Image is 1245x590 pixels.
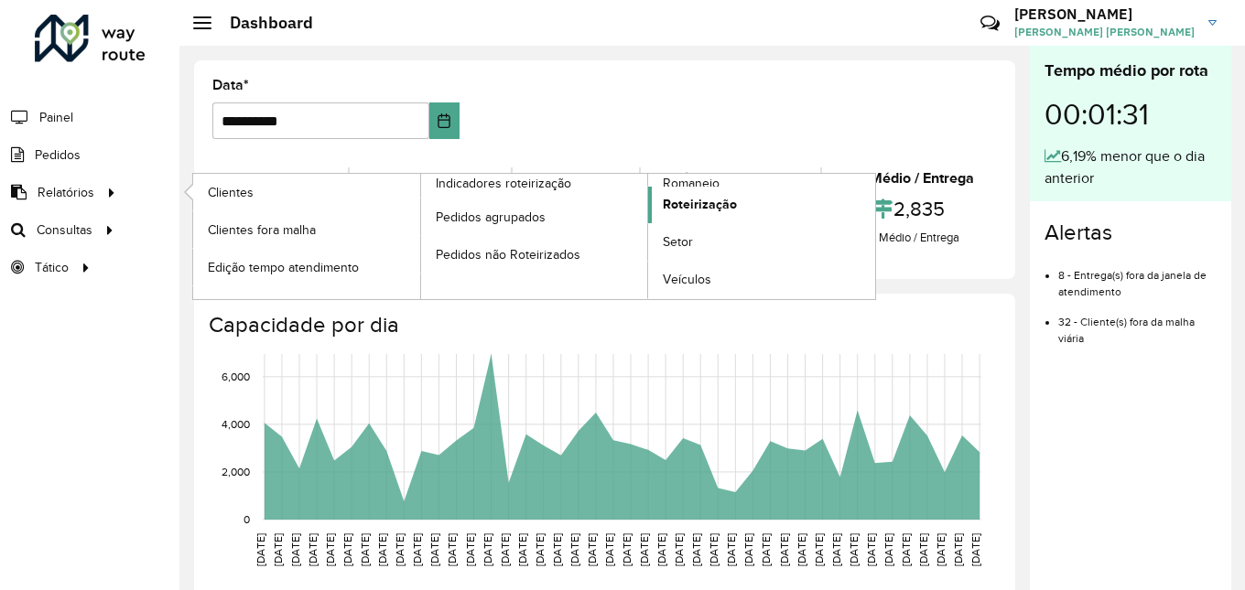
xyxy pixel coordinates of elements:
[289,533,301,566] text: [DATE]
[354,167,505,189] div: Total de entregas
[603,533,615,566] text: [DATE]
[421,236,648,273] a: Pedidos não Roteirizados
[359,533,371,566] text: [DATE]
[499,533,511,566] text: [DATE]
[778,533,790,566] text: [DATE]
[464,533,476,566] text: [DATE]
[193,249,420,285] a: Edição tempo atendimento
[208,258,359,277] span: Edição tempo atendimento
[534,533,546,566] text: [DATE]
[970,4,1010,43] a: Contato Rápido
[621,533,633,566] text: [DATE]
[517,167,634,189] div: Recargas
[212,74,249,96] label: Data
[211,13,313,33] h2: Dashboard
[421,198,648,235] a: Pedidos agrupados
[244,513,250,525] text: 0
[394,533,406,566] text: [DATE]
[673,533,685,566] text: [DATE]
[648,187,875,223] a: Roteirização
[421,174,876,299] a: Romaneio
[1058,300,1217,347] li: 32 - Cliente(s) fora da malha viária
[1014,24,1195,40] span: [PERSON_NAME] [PERSON_NAME]
[1014,5,1195,23] h3: [PERSON_NAME]
[1045,59,1217,83] div: Tempo médio por rota
[827,189,992,229] div: 2,835
[900,533,912,566] text: [DATE]
[655,533,667,566] text: [DATE]
[1045,145,1217,189] div: 6,19% menor que o dia anterior
[742,533,754,566] text: [DATE]
[222,370,250,382] text: 6,000
[848,533,860,566] text: [DATE]
[516,533,528,566] text: [DATE]
[217,167,343,189] div: Total de rotas
[969,533,981,566] text: [DATE]
[222,466,250,477] text: 2,000
[193,174,420,210] a: Clientes
[272,533,284,566] text: [DATE]
[428,533,440,566] text: [DATE]
[882,533,894,566] text: [DATE]
[690,533,702,566] text: [DATE]
[436,208,546,227] span: Pedidos agrupados
[436,174,571,193] span: Indicadores roteirização
[209,312,997,338] h4: Capacidade por dia
[35,258,69,277] span: Tático
[193,211,420,248] a: Clientes fora malha
[865,533,877,566] text: [DATE]
[39,108,73,127] span: Painel
[37,220,92,240] span: Consultas
[1045,83,1217,145] div: 00:01:31
[254,533,266,566] text: [DATE]
[708,533,720,566] text: [DATE]
[193,174,648,299] a: Indicadores roteirização
[663,232,693,252] span: Setor
[208,220,316,240] span: Clientes fora malha
[436,245,580,264] span: Pedidos não Roteirizados
[663,270,711,289] span: Veículos
[663,195,737,214] span: Roteirização
[648,224,875,261] a: Setor
[952,533,964,566] text: [DATE]
[429,102,460,139] button: Choose Date
[411,533,423,566] text: [DATE]
[648,262,875,298] a: Veículos
[1045,220,1217,246] h4: Alertas
[917,533,929,566] text: [DATE]
[208,183,254,202] span: Clientes
[341,533,353,566] text: [DATE]
[645,167,815,189] div: Média Capacidade
[663,174,720,193] span: Romaneio
[446,533,458,566] text: [DATE]
[638,533,650,566] text: [DATE]
[813,533,825,566] text: [DATE]
[35,145,81,165] span: Pedidos
[38,183,94,202] span: Relatórios
[222,418,250,430] text: 4,000
[551,533,563,566] text: [DATE]
[796,533,807,566] text: [DATE]
[482,533,493,566] text: [DATE]
[586,533,598,566] text: [DATE]
[307,533,319,566] text: [DATE]
[830,533,842,566] text: [DATE]
[725,533,737,566] text: [DATE]
[827,167,992,189] div: Km Médio / Entrega
[827,229,992,247] div: Km Médio / Entrega
[935,533,947,566] text: [DATE]
[324,533,336,566] text: [DATE]
[376,533,388,566] text: [DATE]
[760,533,772,566] text: [DATE]
[568,533,580,566] text: [DATE]
[1058,253,1217,300] li: 8 - Entrega(s) fora da janela de atendimento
